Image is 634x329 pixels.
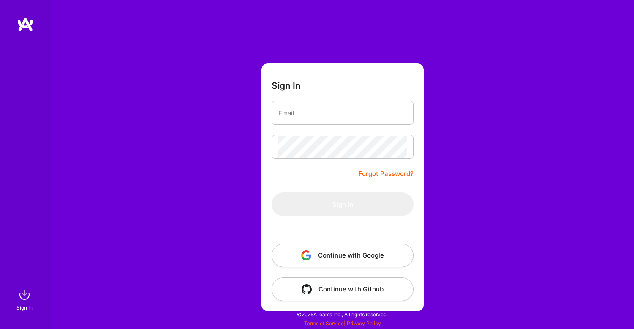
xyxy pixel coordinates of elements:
[272,244,414,267] button: Continue with Google
[17,17,34,32] img: logo
[16,286,33,303] img: sign in
[278,102,407,124] input: Email...
[301,250,311,260] img: icon
[359,169,414,179] a: Forgot Password?
[272,80,301,91] h3: Sign In
[16,303,33,312] div: Sign In
[347,320,381,326] a: Privacy Policy
[18,286,33,312] a: sign inSign In
[272,277,414,301] button: Continue with Github
[272,192,414,216] button: Sign In
[304,320,344,326] a: Terms of Service
[302,284,312,294] img: icon
[51,304,634,325] div: © 2025 ATeams Inc., All rights reserved.
[304,320,381,326] span: |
